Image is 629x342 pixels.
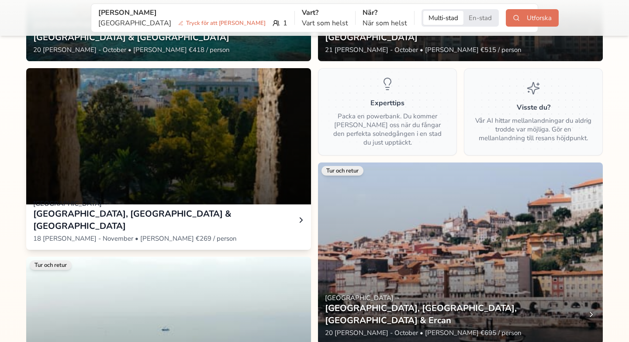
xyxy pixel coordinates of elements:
p: [PERSON_NAME] [98,7,287,18]
p: När? [363,7,407,18]
p: Vart som helst [302,18,348,28]
span: 20 [PERSON_NAME] - October • [PERSON_NAME] €695 / person [325,328,522,337]
p: När som helst [363,18,407,28]
p: [GEOGRAPHIC_DATA] → [325,294,596,302]
button: Multi-city [423,11,463,25]
button: Utforska [506,9,559,27]
h3: Experttips [370,98,404,108]
span: Tryck för att [PERSON_NAME] [175,19,269,28]
span: 21 [PERSON_NAME] - October • [PERSON_NAME] €515 / person [325,45,522,54]
h3: [GEOGRAPHIC_DATA], [GEOGRAPHIC_DATA] & [GEOGRAPHIC_DATA] [33,208,295,232]
span: 18 [PERSON_NAME] - November • [PERSON_NAME] €269 / person [33,234,237,243]
a: Vy över palma_es[GEOGRAPHIC_DATA]→[GEOGRAPHIC_DATA], [GEOGRAPHIC_DATA] & [GEOGRAPHIC_DATA]18 [PER... [26,68,311,250]
div: Trip style [422,9,499,27]
p: Packa en powerbank. Du kommer [PERSON_NAME] oss när du fångar den perfekta solnedgången i en stad... [329,112,446,147]
p: Vart? [302,7,348,18]
span: 20 [PERSON_NAME] - October • [PERSON_NAME] €418 / person [33,45,230,54]
h3: [GEOGRAPHIC_DATA], [GEOGRAPHIC_DATA], [GEOGRAPHIC_DATA] & Ercan [325,302,587,327]
p: Vår AI hittar mellanlandningar du aldrig trodde var möjliga. Gör en mellanlandning till resans hö... [475,116,592,142]
p: [GEOGRAPHIC_DATA] → [33,199,304,208]
p: [GEOGRAPHIC_DATA] [98,18,269,28]
button: Single-city [463,11,497,25]
div: 1 [98,18,287,28]
h3: Visste du? [517,102,550,113]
